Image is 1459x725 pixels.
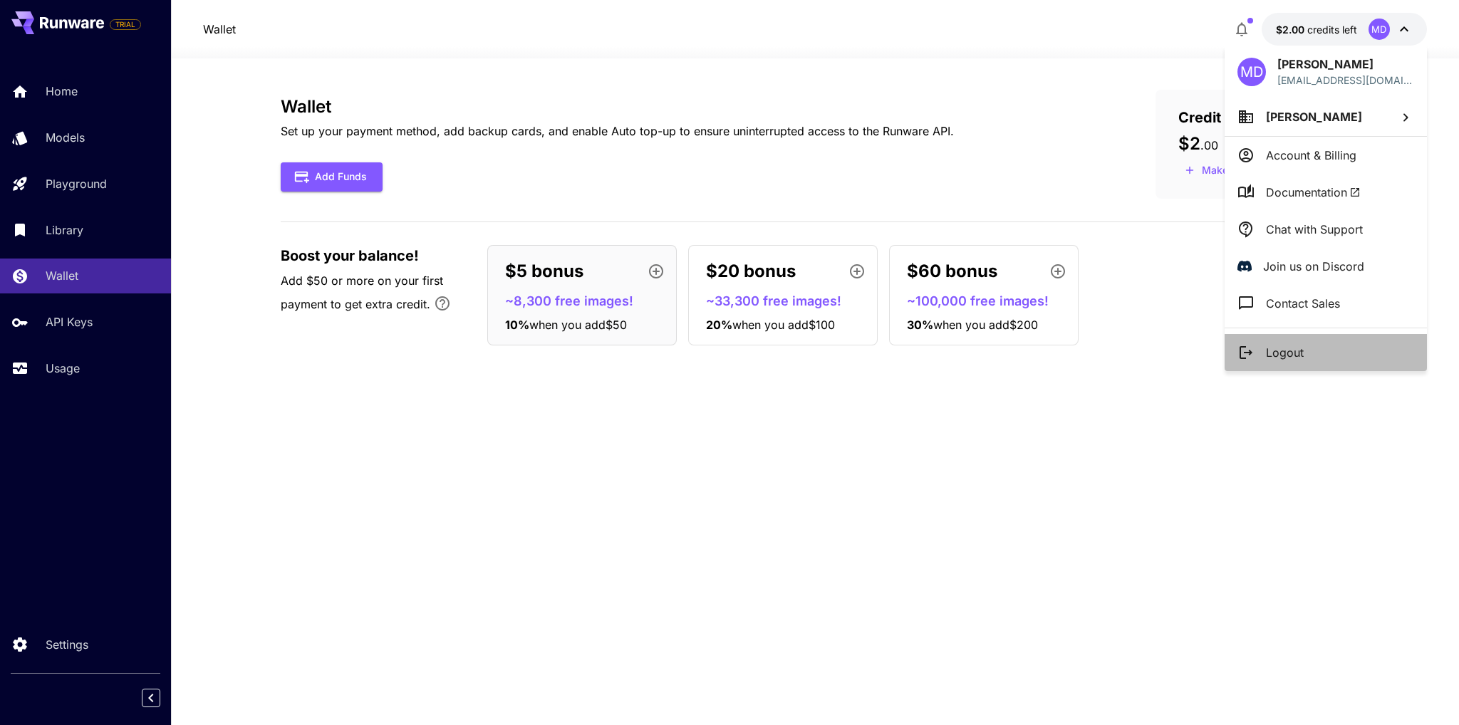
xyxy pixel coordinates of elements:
p: Contact Sales [1266,295,1340,312]
span: [PERSON_NAME] [1266,110,1362,124]
div: MD [1237,58,1266,86]
p: [EMAIL_ADDRESS][DOMAIN_NAME] [1277,73,1414,88]
div: support@policepathfinder.com [1277,73,1414,88]
p: Account & Billing [1266,147,1356,164]
p: Logout [1266,344,1304,361]
p: [PERSON_NAME] [1277,56,1414,73]
span: Documentation [1266,184,1361,201]
button: [PERSON_NAME] [1225,98,1427,136]
p: Chat with Support [1266,221,1363,238]
p: Join us on Discord [1263,258,1364,275]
